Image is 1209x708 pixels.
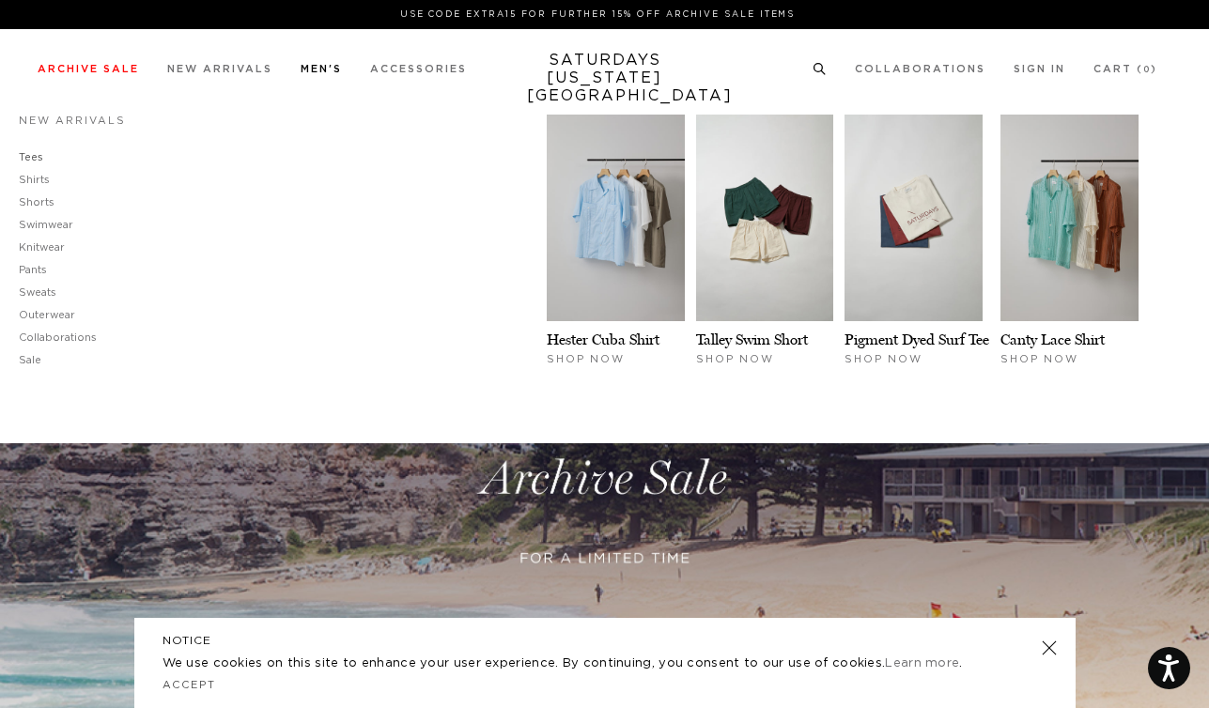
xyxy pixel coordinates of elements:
a: Men's [301,64,342,74]
h5: NOTICE [163,632,1047,649]
a: Sweats [19,287,56,298]
small: 0 [1143,66,1151,74]
a: Sale [19,355,41,365]
a: Cart (0) [1093,64,1157,74]
a: Learn more [885,657,959,670]
a: New Arrivals [19,115,126,126]
a: Collaborations [855,64,985,74]
a: Shirts [19,175,50,185]
a: Collaborations [19,332,97,343]
a: New Arrivals [167,64,272,74]
a: Sign In [1014,64,1065,74]
a: Canty Lace Shirt [1000,331,1105,348]
a: Accessories [370,64,467,74]
a: Shorts [19,197,54,208]
a: SATURDAYS[US_STATE][GEOGRAPHIC_DATA] [527,52,682,105]
a: Hester Cuba Shirt [547,331,659,348]
a: Pants [19,265,47,275]
a: Outerwear [19,310,75,320]
p: We use cookies on this site to enhance your user experience. By continuing, you consent to our us... [163,654,981,673]
a: Pigment Dyed Surf Tee [845,331,989,348]
a: Accept [163,680,217,690]
a: Talley Swim Short [696,331,808,348]
a: Knitwear [19,242,65,253]
a: Archive Sale [38,64,139,74]
a: Swimwear [19,220,73,230]
a: Tees [19,152,43,162]
p: Use Code EXTRA15 for Further 15% Off Archive Sale Items [45,8,1150,22]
